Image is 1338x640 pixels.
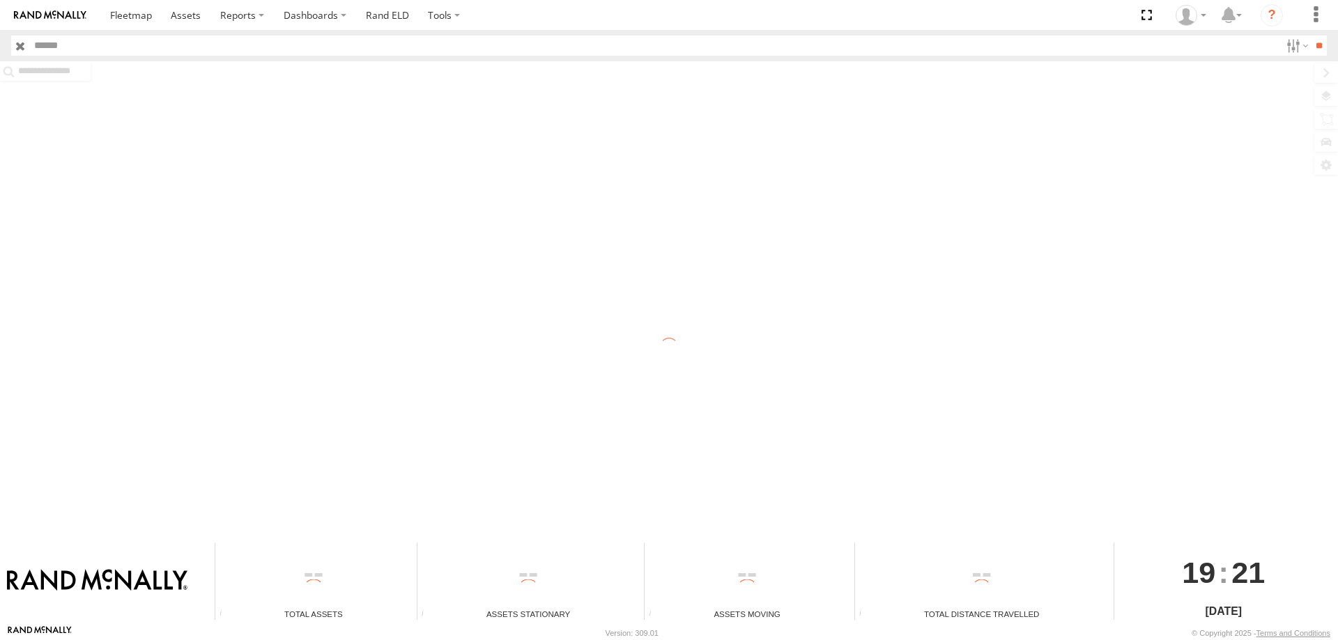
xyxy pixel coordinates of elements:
a: Visit our Website [8,626,72,640]
div: Chase Tanke [1171,5,1211,26]
img: rand-logo.svg [14,10,86,20]
div: : [1114,543,1333,602]
div: Total Assets [215,608,412,620]
div: Total number of assets current stationary. [417,609,438,620]
span: 19 [1182,543,1215,602]
i: ? [1261,4,1283,26]
span: 21 [1231,543,1265,602]
div: © Copyright 2025 - [1192,629,1330,637]
div: Total number of assets current in transit. [645,609,666,620]
img: Rand McNally [7,569,187,593]
div: Total Distance Travelled [855,608,1109,620]
div: Assets Stationary [417,608,639,620]
div: Assets Moving [645,608,849,620]
div: Total distance travelled by all assets within specified date range and applied filters [855,609,876,620]
label: Search Filter Options [1281,36,1311,56]
div: Version: 309.01 [606,629,659,637]
a: Terms and Conditions [1256,629,1330,637]
div: [DATE] [1114,603,1333,620]
div: Total number of Enabled Assets [215,609,236,620]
